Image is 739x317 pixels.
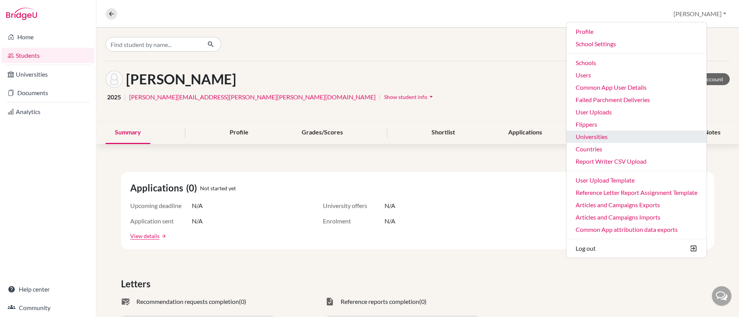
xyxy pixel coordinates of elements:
a: Universities [2,67,94,82]
span: task [325,297,334,306]
a: Students [2,48,94,63]
a: Report Writer CSV Upload [566,155,707,168]
span: N/A [192,216,203,226]
a: Schools [566,57,707,69]
span: University offers [323,201,385,210]
span: Application sent [130,216,192,226]
a: Articles and Campaigns Exports [566,199,707,211]
span: Not started yet [200,184,236,192]
a: Home [2,29,94,45]
span: Enrolment [323,216,385,226]
a: Universities [566,131,707,143]
span: Applications [130,181,186,195]
div: Applications [499,121,551,144]
span: Reference reports completion [341,297,419,306]
span: (0) [186,181,200,195]
a: User Upload Template [566,174,707,186]
a: Flippers [566,118,707,131]
a: arrow_forward [160,233,166,239]
i: arrow_drop_down [427,93,435,101]
span: 2025 [107,92,121,102]
button: Log out [566,242,707,255]
span: N/A [385,216,395,226]
div: Grades/Scores [292,121,352,144]
a: Articles and Campaigns Imports [566,211,707,223]
a: Community [2,300,94,315]
div: Notes [695,121,730,144]
h1: [PERSON_NAME] [126,71,236,87]
div: Profile [220,121,258,144]
a: User Uploads [566,106,707,118]
span: Upcoming deadline [130,201,192,210]
a: Profile [566,25,707,38]
img: Thomas Cunningham's avatar [106,70,123,88]
span: (0) [419,297,427,306]
a: School Settings [566,38,707,50]
input: Find student by name... [106,37,201,52]
div: Shortlist [422,121,464,144]
div: Summary [106,121,150,144]
span: | [124,92,126,102]
span: mark_email_read [121,297,130,306]
a: Help center [2,282,94,297]
span: | [379,92,381,102]
button: Show student infoarrow_drop_down [384,91,435,103]
span: N/A [192,201,203,210]
a: View details [130,232,160,240]
span: N/A [385,201,395,210]
span: Recommendation requests completion [136,297,239,306]
a: Common App User Details [566,81,707,94]
a: Common App attribution data exports [566,223,707,236]
span: Show student info [384,94,427,100]
ul: [PERSON_NAME] [566,22,707,258]
a: Failed Parchment Deliveries [566,94,707,106]
a: [PERSON_NAME][EMAIL_ADDRESS][PERSON_NAME][PERSON_NAME][DOMAIN_NAME] [129,92,376,102]
span: Help [18,5,34,12]
a: Reference Letter Report Assignment Template [566,186,707,199]
a: Analytics [2,104,94,119]
img: Bridge-U [6,8,37,20]
a: Documents [2,85,94,101]
a: Countries [566,143,707,155]
button: [PERSON_NAME] [670,7,730,21]
span: (0) [239,297,246,306]
a: Users [566,69,707,81]
span: Letters [121,277,153,291]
